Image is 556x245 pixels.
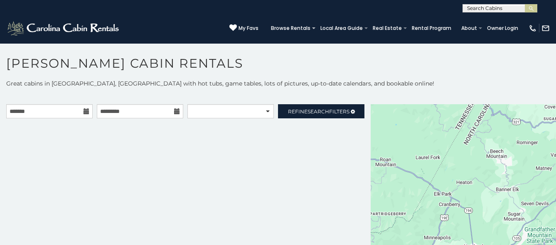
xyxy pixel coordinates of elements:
[267,22,315,34] a: Browse Rentals
[457,22,481,34] a: About
[278,104,364,118] a: RefineSearchFilters
[408,22,455,34] a: Rental Program
[316,22,367,34] a: Local Area Guide
[483,22,522,34] a: Owner Login
[6,20,121,37] img: White-1-2.png
[308,108,329,115] span: Search
[529,24,537,32] img: phone-regular-white.png
[369,22,406,34] a: Real Estate
[229,24,258,32] a: My Favs
[288,108,349,115] span: Refine Filters
[239,24,258,32] span: My Favs
[541,24,550,32] img: mail-regular-white.png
